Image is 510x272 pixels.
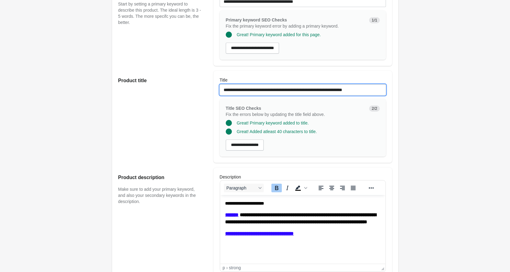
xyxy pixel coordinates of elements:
[220,77,228,83] label: Title
[271,184,282,192] button: Bold
[369,17,380,23] span: 1/1
[237,32,321,37] span: Great! Primary keyword added for this page.
[118,186,201,205] p: Make sure to add your primary keyword, and also your secondary keywords in the description.
[282,184,293,192] button: Italic
[379,264,385,271] div: Press the Up and Down arrow keys to resize the editor.
[118,174,201,181] h2: Product description
[337,184,348,192] button: Align right
[226,186,256,190] span: Paragraph
[226,265,228,270] div: ›
[348,184,358,192] button: Justify
[366,184,376,192] button: Reveal or hide additional toolbar items
[226,17,287,22] span: Primary keyword SEO Checks
[226,111,365,117] p: Fix the errors below by updating the title field above.
[327,184,337,192] button: Align center
[118,77,201,84] h2: Product title
[224,184,264,192] button: Blocks
[237,121,309,125] span: Great! Primary keyword added to title.
[237,129,317,134] span: Great! Added atleast 40 characters to title.
[220,195,385,264] iframe: Rich Text Area
[118,1,201,25] p: Start by setting a primary keyword to describe this product. The ideal length is 3 - 5 words. The...
[226,23,365,29] p: Fix the primary keyword error by adding a primary keyword.
[229,265,241,270] div: strong
[316,184,326,192] button: Align left
[369,105,380,112] span: 2/2
[226,106,261,111] span: Title SEO Checks
[293,184,308,192] div: Background color
[223,265,225,270] div: p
